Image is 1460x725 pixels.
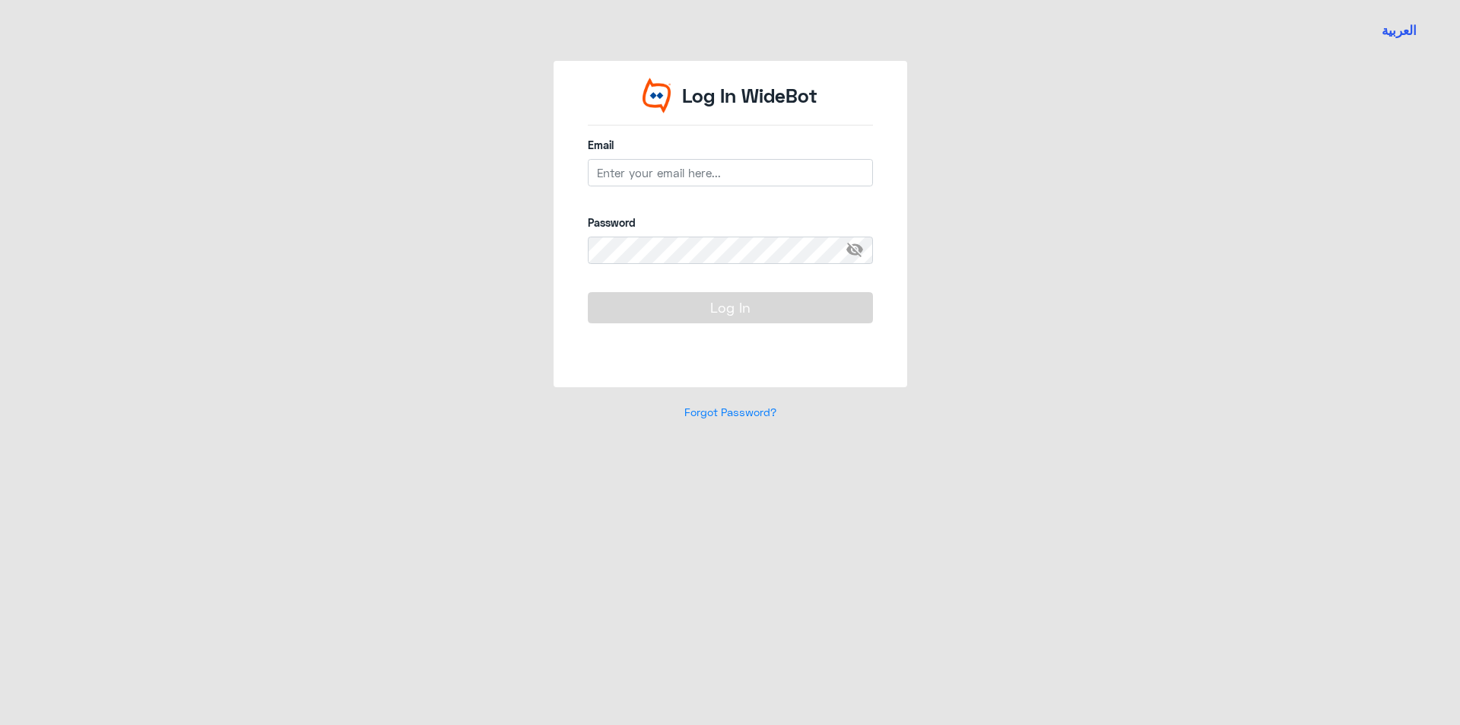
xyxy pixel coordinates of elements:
[588,215,873,231] label: Password
[588,137,873,153] label: Email
[1382,21,1417,40] button: العربية
[846,237,873,264] span: visibility_off
[1373,11,1426,49] a: Switch language
[643,78,671,113] img: Widebot Logo
[588,292,873,323] button: Log In
[684,405,776,418] a: Forgot Password?
[588,159,873,186] input: Enter your email here...
[682,81,817,110] p: Log In WideBot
